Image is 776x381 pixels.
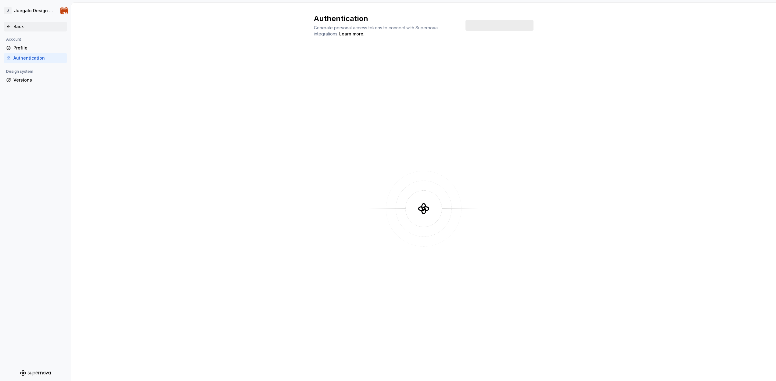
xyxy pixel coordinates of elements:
[13,24,65,30] div: Back
[4,75,67,85] a: Versions
[13,77,65,83] div: Versions
[13,45,65,51] div: Profile
[314,25,439,36] span: Generate personal access tokens to connect with Supernova integrations.
[4,7,12,14] div: J
[1,4,70,17] button: JJuegalo Design System[PERSON_NAME]
[4,22,67,31] a: Back
[4,43,67,53] a: Profile
[4,36,23,43] div: Account
[338,32,364,36] span: .
[4,68,36,75] div: Design system
[314,14,458,24] h2: Authentication
[20,370,51,376] svg: Supernova Logo
[14,8,53,14] div: Juegalo Design System
[4,53,67,63] a: Authentication
[339,31,363,37] a: Learn more
[13,55,65,61] div: Authentication
[60,1,68,20] div: [PERSON_NAME]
